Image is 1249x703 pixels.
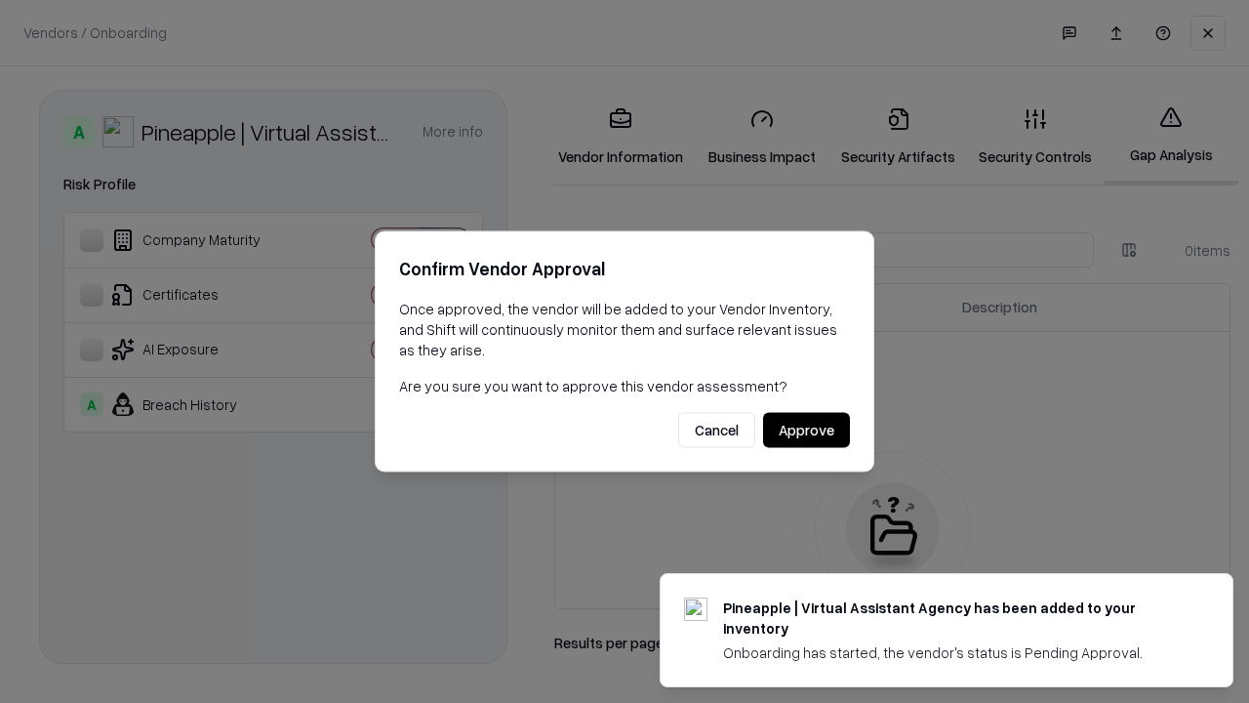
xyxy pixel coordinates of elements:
[399,376,850,396] p: Are you sure you want to approve this vendor assessment?
[723,598,1186,639] div: Pineapple | Virtual Assistant Agency has been added to your inventory
[723,642,1186,663] div: Onboarding has started, the vendor's status is Pending Approval.
[763,413,850,448] button: Approve
[399,255,850,283] h2: Confirm Vendor Approval
[678,413,755,448] button: Cancel
[684,598,707,621] img: trypineapple.com
[399,299,850,360] p: Once approved, the vendor will be added to your Vendor Inventory, and Shift will continuously mon...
